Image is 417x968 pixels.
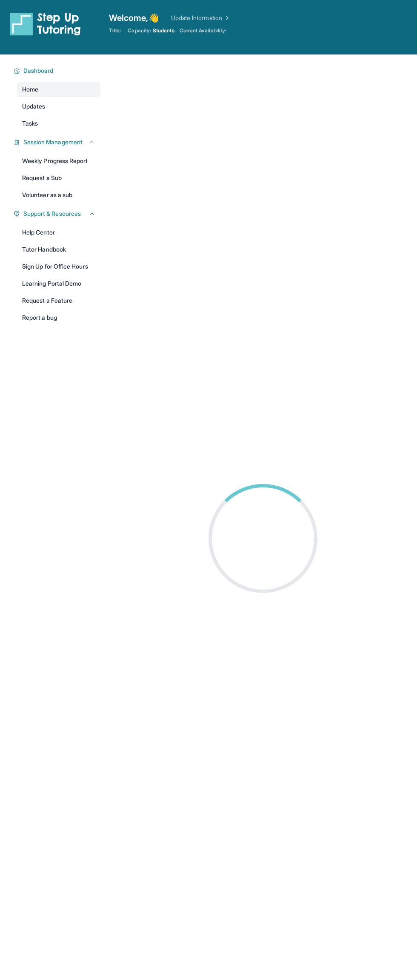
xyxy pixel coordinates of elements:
img: logo [10,12,81,36]
span: Welcome, 👋 [109,12,159,24]
a: Volunteer as a sub [17,187,100,203]
span: Tasks [22,119,38,128]
a: Sign Up for Office Hours [17,259,100,274]
span: Capacity: [128,27,151,34]
span: Home [22,85,38,94]
a: Tutor Handbook [17,242,100,257]
span: Dashboard [23,66,54,75]
a: Report a bug [17,310,100,325]
img: Chevron Right [222,14,231,22]
span: Students [153,27,174,34]
a: Request a Feature [17,293,100,308]
a: Weekly Progress Report [17,153,100,169]
a: Request a Sub [17,170,100,186]
span: Title: [109,27,121,34]
span: Current Availability: [180,27,226,34]
button: Support & Resources [20,209,95,218]
span: Updates [22,102,46,111]
a: Learning Portal Demo [17,276,100,291]
button: Dashboard [20,66,95,75]
a: Help Center [17,225,100,240]
button: Session Management [20,138,95,146]
span: Support & Resources [23,209,81,218]
a: Update Information [171,14,231,22]
span: Session Management [23,138,83,146]
a: Tasks [17,116,100,131]
a: Updates [17,99,100,114]
a: Home [17,82,100,97]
